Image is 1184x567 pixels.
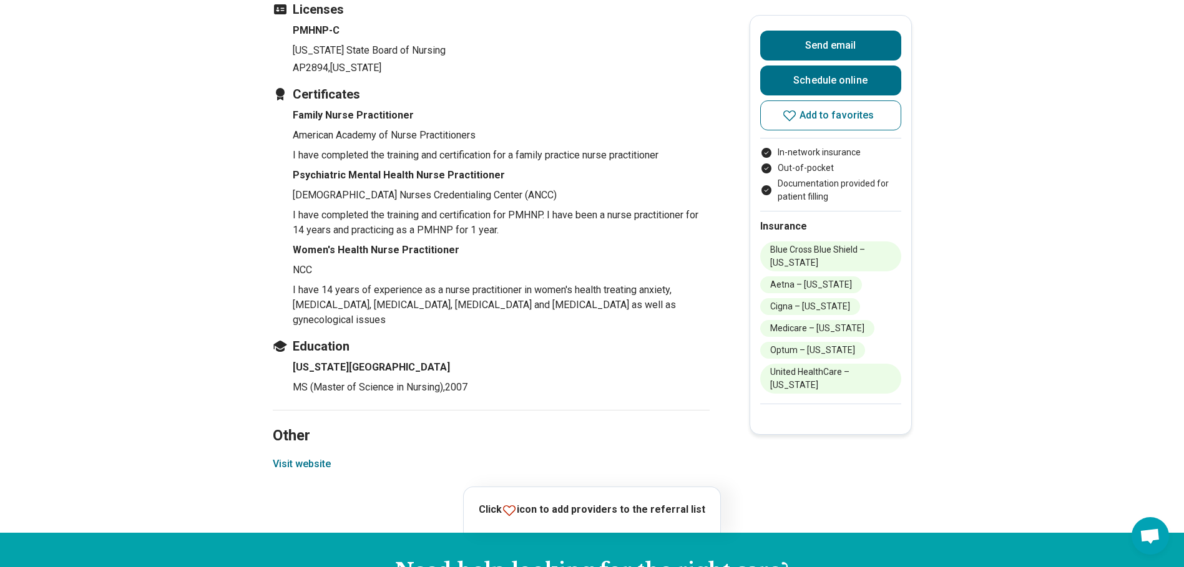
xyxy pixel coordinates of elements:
h4: Psychiatric Mental Health Nurse Practitioner [293,168,710,183]
p: I have 14 years of experience as a nurse practitioner in women's health treating anxiety, [MEDICA... [293,283,710,327]
span: , [US_STATE] [328,62,381,74]
h4: [US_STATE][GEOGRAPHIC_DATA] [293,360,710,375]
h2: Other [273,395,710,447]
h3: Licenses [273,1,710,18]
li: Cigna – [US_STATE] [760,298,860,315]
li: Medicare – [US_STATE] [760,320,874,337]
p: NCC [293,263,710,278]
a: Schedule online [760,65,901,95]
ul: Payment options [760,146,901,203]
p: MS (Master of Science in Nursing) , 2007 [293,380,710,395]
li: Aetna – [US_STATE] [760,276,862,293]
li: United HealthCare – [US_STATE] [760,364,901,394]
p: I have completed the training and certification for a family practice nurse practitioner [293,148,710,163]
h3: Education [273,337,710,355]
p: AP2894 [293,61,710,75]
button: Send email [760,31,901,61]
h4: PMHNP-C [293,23,710,38]
li: Documentation provided for patient filling [760,177,901,203]
p: [US_STATE] State Board of Nursing [293,43,710,58]
p: American Academy of Nurse Practitioners [293,128,710,143]
button: Add to favorites [760,100,901,130]
p: I have completed the training and certification for PMHNP. I have been a nurse practitioner for 1... [293,208,710,238]
h3: Certificates [273,85,710,103]
li: Blue Cross Blue Shield – [US_STATE] [760,241,901,271]
a: Open chat [1132,517,1169,555]
p: Click icon to add providers to the referral list [479,502,705,518]
li: In-network insurance [760,146,901,159]
li: Out-of-pocket [760,162,901,175]
h2: Insurance [760,219,901,234]
h4: Women's Health Nurse Practitioner [293,243,710,258]
span: Add to favorites [800,110,874,120]
li: Optum – [US_STATE] [760,342,865,359]
p: [DEMOGRAPHIC_DATA] Nurses Credentialing Center (ANCC) [293,188,710,203]
h4: Family Nurse Practitioner [293,108,710,123]
button: Visit website [273,457,331,472]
